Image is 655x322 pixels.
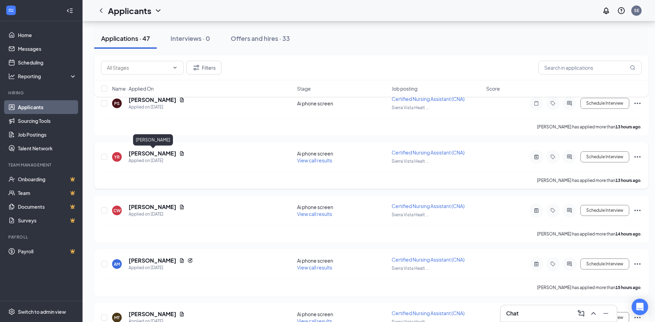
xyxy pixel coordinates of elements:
[18,200,77,214] a: DocumentsCrown
[600,308,611,319] button: Minimize
[633,206,642,215] svg: Ellipses
[392,266,429,271] span: Sierra Vista Healt ...
[634,8,639,13] div: SE
[8,308,15,315] svg: Settings
[297,150,387,157] div: Ai phone screen
[392,212,429,217] span: Sierra Vista Healt ...
[114,261,120,267] div: AM
[532,154,541,160] svg: ActiveNote
[18,56,77,69] a: Scheduling
[171,34,210,43] div: Interviews · 0
[602,7,610,15] svg: Notifications
[577,309,585,318] svg: ComposeMessage
[8,90,75,96] div: Hiring
[506,310,518,317] h3: Chat
[537,285,642,290] p: [PERSON_NAME] has applied more than .
[179,311,185,317] svg: Document
[297,264,332,271] span: View call results
[8,7,14,14] svg: WorkstreamLogo
[615,124,641,129] b: 13 hours ago
[18,42,77,56] a: Messages
[532,208,541,213] svg: ActiveNote
[615,231,641,237] b: 14 hours ago
[154,7,162,15] svg: ChevronDown
[112,85,154,92] span: Name · Applied On
[602,309,610,318] svg: Minimize
[18,128,77,141] a: Job Postings
[129,310,176,318] h5: [PERSON_NAME]
[549,261,557,267] svg: Tag
[565,154,574,160] svg: ActiveChat
[565,261,574,267] svg: ActiveChat
[18,73,77,80] div: Reporting
[632,299,648,315] div: Open Intercom Messenger
[615,178,641,183] b: 13 hours ago
[129,211,185,218] div: Applied on [DATE]
[101,34,150,43] div: Applications · 47
[18,100,77,114] a: Applicants
[549,208,557,213] svg: Tag
[129,150,176,157] h5: [PERSON_NAME]
[129,203,176,211] h5: [PERSON_NAME]
[179,258,185,263] svg: Document
[633,313,642,322] svg: Ellipses
[617,7,625,15] svg: QuestionInfo
[392,105,429,110] span: Sierra Vista Healt ...
[129,264,193,271] div: Applied on [DATE]
[8,162,75,168] div: Team Management
[129,157,185,164] div: Applied on [DATE]
[392,203,465,209] span: Certified Nursing Assistant (CNA)
[186,61,221,74] button: Filter Filters
[630,65,635,70] svg: MagnifyingGlass
[532,261,541,267] svg: ActiveNote
[66,7,73,14] svg: Collapse
[18,186,77,200] a: TeamCrown
[297,157,332,163] span: View call results
[107,64,170,71] input: All Stages
[537,124,642,130] p: [PERSON_NAME] has applied more than .
[18,172,77,186] a: OnboardingCrown
[297,204,387,210] div: Ai phone screen
[580,205,629,216] button: Schedule Interview
[392,310,465,316] span: Certified Nursing Assistant (CNA)
[8,234,75,240] div: Payroll
[114,315,120,321] div: MT
[114,154,120,160] div: YR
[392,85,417,92] span: Job posting
[297,85,311,92] span: Stage
[633,153,642,161] svg: Ellipses
[18,214,77,227] a: SurveysCrown
[18,244,77,258] a: PayrollCrown
[297,257,387,264] div: Ai phone screen
[179,151,185,156] svg: Document
[392,256,465,263] span: Certified Nursing Assistant (CNA)
[18,308,66,315] div: Switch to admin view
[538,61,642,74] input: Search in applications
[8,73,15,80] svg: Analysis
[187,258,193,263] svg: Reapply
[113,208,121,214] div: CW
[486,85,500,92] span: Score
[129,257,176,264] h5: [PERSON_NAME]
[133,134,173,146] div: [PERSON_NAME]
[172,65,178,70] svg: ChevronDown
[392,159,429,164] span: Sierra Vista Healt ...
[549,154,557,160] svg: Tag
[580,151,629,162] button: Schedule Interview
[18,141,77,155] a: Talent Network
[615,285,641,290] b: 15 hours ago
[192,64,200,72] svg: Filter
[589,309,598,318] svg: ChevronUp
[392,149,465,156] span: Certified Nursing Assistant (CNA)
[231,34,290,43] div: Offers and hires · 33
[633,260,642,268] svg: Ellipses
[297,211,332,217] span: View call results
[18,114,77,128] a: Sourcing Tools
[537,177,642,183] p: [PERSON_NAME] has applied more than .
[179,204,185,210] svg: Document
[18,28,77,42] a: Home
[97,7,105,15] svg: ChevronLeft
[129,104,185,111] div: Applied on [DATE]
[297,311,387,318] div: Ai phone screen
